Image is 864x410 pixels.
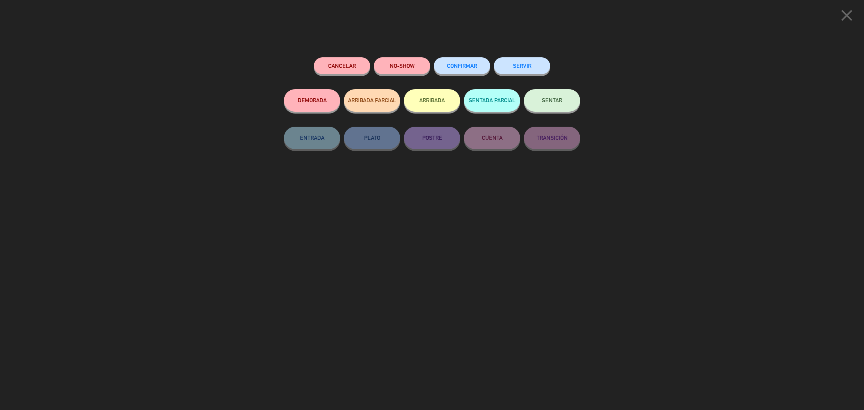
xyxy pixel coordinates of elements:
button: Cancelar [314,57,370,74]
button: POSTRE [404,127,460,149]
button: close [835,6,858,28]
button: CONFIRMAR [434,57,490,74]
button: SERVIR [494,57,550,74]
button: PLATO [344,127,400,149]
button: ARRIBADA [404,89,460,112]
button: DEMORADA [284,89,340,112]
span: ARRIBADA PARCIAL [348,97,396,103]
span: SENTAR [542,97,562,103]
button: TRANSICIÓN [524,127,580,149]
button: ARRIBADA PARCIAL [344,89,400,112]
button: ENTRADA [284,127,340,149]
button: SENTAR [524,89,580,112]
button: SENTADA PARCIAL [464,89,520,112]
button: CUENTA [464,127,520,149]
i: close [837,6,856,25]
span: CONFIRMAR [447,63,477,69]
button: NO-SHOW [374,57,430,74]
